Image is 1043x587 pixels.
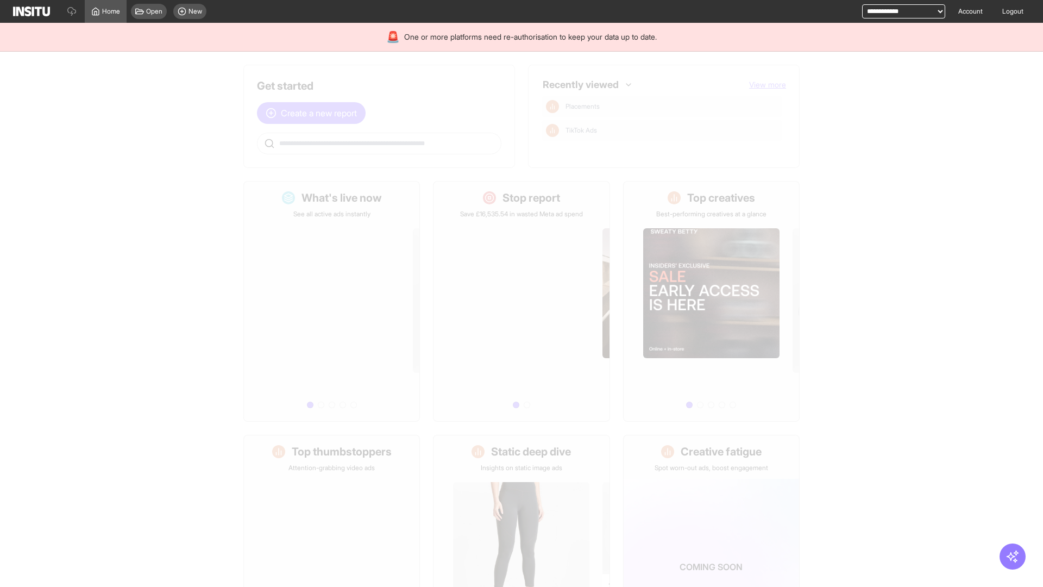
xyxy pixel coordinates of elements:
span: One or more platforms need re-authorisation to keep your data up to date. [404,32,657,42]
div: 🚨 [386,29,400,45]
img: Logo [13,7,50,16]
span: Open [146,7,162,16]
span: New [189,7,202,16]
span: Home [102,7,120,16]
